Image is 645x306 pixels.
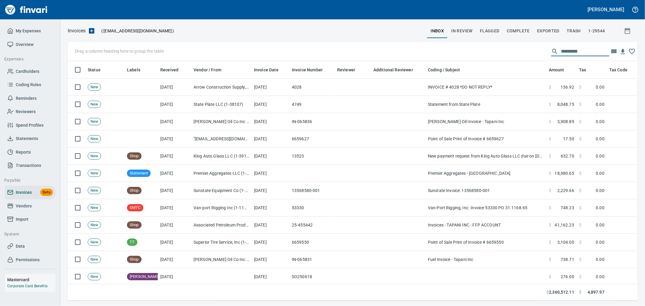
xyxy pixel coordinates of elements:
a: My Expenses [5,24,55,38]
span: Flagged [480,27,500,35]
span: 18,980.65 [555,170,574,176]
span: Received [160,66,186,73]
td: Superior Tire Service, Inc (1-10991) [191,234,252,251]
span: New [88,188,101,194]
span: Labels [127,66,148,73]
span: Statement [127,171,150,176]
span: New [88,205,101,211]
td: 6659627 [289,130,335,148]
span: SMTC [127,205,143,211]
td: INVOICE # 4028 *DO NOT REPLY* [425,79,546,96]
span: Permissions [16,256,40,264]
span: New [88,119,101,125]
span: 0.00 [596,84,604,90]
td: "[EMAIL_ADDRESS][DOMAIN_NAME]" <[EMAIL_ADDRESS][DOMAIN_NAME]> [191,130,252,148]
td: [DATE] [158,148,191,165]
td: [DATE] [252,130,289,148]
span: 0.00 [596,274,604,280]
span: Coding / Subject [428,66,460,73]
td: [DATE] [158,199,191,216]
a: Corporate Card Benefits [7,284,47,288]
td: 13568580-001 [289,182,335,199]
span: $ [549,119,551,125]
td: Sunstate Invoice: 13568580-001 [425,182,546,199]
td: Sunstate Equipment Co (1-30297) [191,182,252,199]
a: Cardholders [5,65,55,78]
td: 6659550 [289,234,335,251]
td: Fuel Invoice - Tapani Inc [425,251,546,268]
td: SO250618 [289,268,335,285]
td: Statement from State Plate [425,96,546,113]
td: [PERSON_NAME] Oil Co Inc (1-38025) [191,113,252,130]
span: $ [579,239,581,245]
span: $ [549,170,551,176]
span: System [4,230,50,238]
a: Spend Profiles [5,119,55,132]
h6: Mastercard [7,276,55,283]
span: 17.50 [563,136,574,142]
span: $ [549,84,551,90]
span: Labels [127,66,140,73]
span: New [88,239,101,245]
span: 1-29544 [588,27,605,35]
span: Amount [549,66,564,73]
td: [DATE] [158,234,191,251]
span: $ [579,119,581,125]
span: $ [549,222,551,228]
td: [PERSON_NAME] Oil Co Inc (1-38025) [191,251,252,268]
span: Additional Reviewer [373,66,421,73]
span: Shop [127,188,141,194]
span: 0.00 [596,119,604,125]
td: IN-065831 [289,251,335,268]
td: Point of Sale Print of Invoice # 6659550 [425,234,546,251]
span: Coding Rules [16,81,41,89]
a: Overview [5,38,55,51]
span: [EMAIL_ADDRESS][DOMAIN_NAME] [103,28,172,34]
span: 0.00 [596,222,604,228]
span: Reminders [16,95,37,102]
td: [DATE] [158,130,191,148]
span: Statements [16,135,38,142]
span: Coding / Subject [428,66,468,73]
span: Shop [127,153,141,159]
span: [PERSON_NAME] [127,274,162,280]
span: 0.00 [596,153,604,159]
span: New [88,136,101,142]
span: Reviewer [337,66,363,73]
span: $ [549,187,551,194]
button: Download Table [618,47,627,56]
span: inbox [431,27,444,35]
span: Shop [127,257,141,262]
td: [DATE] [252,165,289,182]
span: New [88,102,101,107]
span: Tax [579,66,586,73]
td: 13523 [289,148,335,165]
td: [DATE] [158,96,191,113]
span: $ [549,239,551,245]
button: [PERSON_NAME] [586,5,626,14]
td: State Plate LLC (1-38107) [191,96,252,113]
span: Reports [16,148,31,156]
span: $ [579,101,581,107]
td: [DATE] [252,234,289,251]
td: [DATE] [252,113,289,130]
span: Shop [127,222,141,228]
span: $ [579,256,581,262]
span: $ [579,222,581,228]
span: $ [579,153,581,159]
span: Overview [16,41,34,48]
span: trash [567,27,581,35]
span: Invoice Number [292,66,331,73]
span: 3,104.00 [557,239,574,245]
span: Invoice Date [254,66,279,73]
span: $ [579,205,581,211]
p: Invoices [68,27,86,34]
td: King Auto Glass LLC (1-39124) [191,148,252,165]
button: Expenses [2,54,52,65]
p: Drag a column heading here to group the table [75,48,164,54]
span: 0.00 [596,136,604,142]
span: Data [16,243,25,250]
span: Amount [549,66,572,73]
span: $ [579,274,581,280]
span: New [88,222,101,228]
